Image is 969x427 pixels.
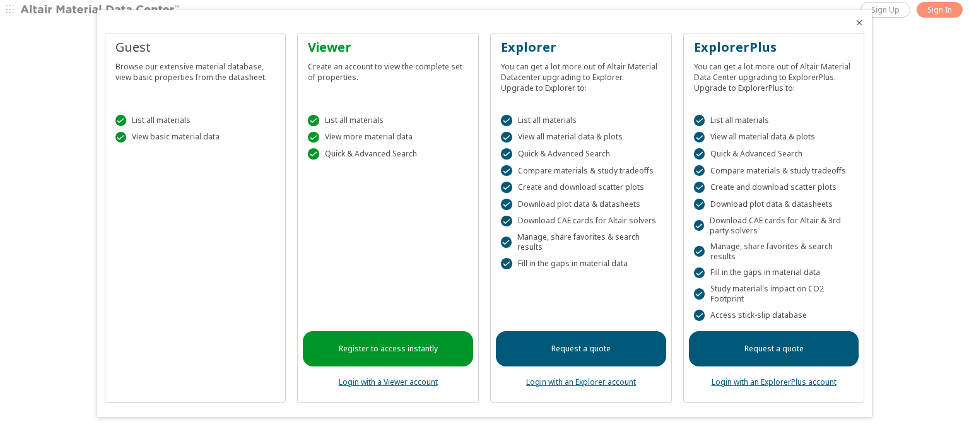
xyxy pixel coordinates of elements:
[694,288,705,300] div: 
[694,246,705,257] div: 
[501,199,661,210] div: Download plot data & datasheets
[501,216,661,227] div: Download CAE cards for Altair solvers
[694,115,854,126] div: List all materials
[115,132,276,143] div: View basic material data
[694,310,705,321] div: 
[694,242,854,262] div: Manage, share favorites & search results
[694,284,854,304] div: Study material's impact on CO2 Footprint
[694,148,854,160] div: Quick & Advanced Search
[694,132,705,143] div: 
[339,377,438,387] a: Login with a Viewer account
[694,310,854,321] div: Access stick-slip database
[501,237,512,248] div: 
[694,132,854,143] div: View all material data & plots
[308,115,468,126] div: List all materials
[501,38,661,56] div: Explorer
[694,199,854,210] div: Download plot data & datasheets
[694,165,705,177] div: 
[501,199,512,210] div: 
[501,148,661,160] div: Quick & Advanced Search
[694,115,705,126] div: 
[501,115,512,126] div: 
[694,267,854,279] div: Fill in the gaps in material data
[303,331,473,366] a: Register to access instantly
[496,331,666,366] a: Request a quote
[694,38,854,56] div: ExplorerPlus
[308,148,319,160] div: 
[115,56,276,83] div: Browse our extensive material database, view basic properties from the datasheet.
[501,232,661,252] div: Manage, share favorites & search results
[501,182,512,193] div: 
[501,165,661,177] div: Compare materials & study tradeoffs
[694,165,854,177] div: Compare materials & study tradeoffs
[308,115,319,126] div: 
[694,56,854,93] div: You can get a lot more out of Altair Material Data Center upgrading to ExplorerPlus. Upgrade to E...
[501,56,661,93] div: You can get a lot more out of Altair Material Datacenter upgrading to Explorer. Upgrade to Explor...
[501,258,512,269] div: 
[501,148,512,160] div: 
[308,56,468,83] div: Create an account to view the complete set of properties.
[501,115,661,126] div: List all materials
[694,267,705,279] div: 
[689,331,859,366] a: Request a quote
[694,182,705,193] div: 
[694,199,705,210] div: 
[308,132,319,143] div: 
[308,148,468,160] div: Quick & Advanced Search
[115,115,276,126] div: List all materials
[308,38,468,56] div: Viewer
[501,165,512,177] div: 
[694,220,704,231] div: 
[501,182,661,193] div: Create and download scatter plots
[115,132,127,143] div: 
[115,115,127,126] div: 
[854,18,864,28] button: Close
[694,216,854,236] div: Download CAE cards for Altair & 3rd party solvers
[308,132,468,143] div: View more material data
[526,377,636,387] a: Login with an Explorer account
[501,132,512,143] div: 
[694,182,854,193] div: Create and download scatter plots
[501,132,661,143] div: View all material data & plots
[712,377,837,387] a: Login with an ExplorerPlus account
[115,38,276,56] div: Guest
[501,216,512,227] div: 
[694,148,705,160] div: 
[501,258,661,269] div: Fill in the gaps in material data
